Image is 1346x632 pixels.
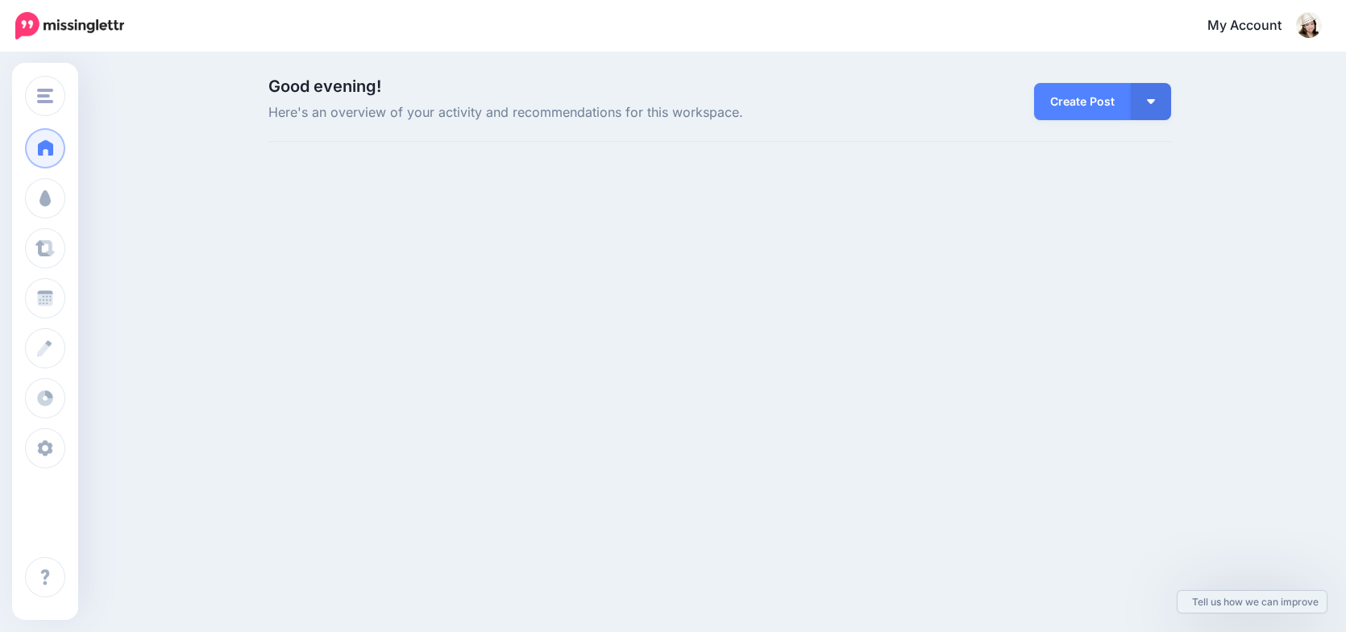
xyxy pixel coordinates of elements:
img: menu.png [37,89,53,103]
img: arrow-down-white.png [1147,99,1155,104]
span: Here's an overview of your activity and recommendations for this workspace. [268,102,862,123]
a: My Account [1191,6,1322,46]
a: Tell us how we can improve [1178,591,1327,613]
a: Create Post [1034,83,1131,120]
span: Good evening! [268,77,381,96]
img: Missinglettr [15,12,124,39]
